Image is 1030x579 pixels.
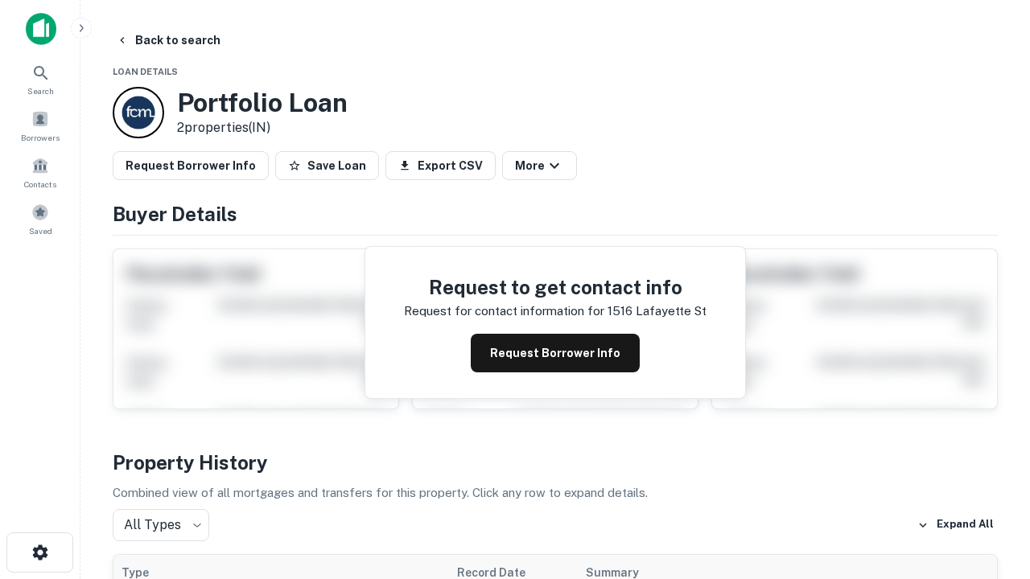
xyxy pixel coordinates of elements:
span: Loan Details [113,67,178,76]
h4: Property History [113,448,998,477]
p: 2 properties (IN) [177,118,348,138]
button: Save Loan [275,151,379,180]
img: capitalize-icon.png [26,13,56,45]
button: Export CSV [385,151,496,180]
span: Borrowers [21,131,60,144]
a: Saved [5,197,76,240]
button: Expand All [913,513,998,537]
iframe: Chat Widget [950,399,1030,476]
button: Request Borrower Info [471,334,640,372]
button: Request Borrower Info [113,151,269,180]
h4: Buyer Details [113,199,998,228]
span: Saved [29,224,52,237]
h4: Request to get contact info [404,273,707,302]
p: Request for contact information for [404,302,604,321]
a: Contacts [5,150,76,194]
button: Back to search [109,26,227,55]
p: Combined view of all mortgages and transfers for this property. Click any row to expand details. [113,483,998,503]
span: Search [27,84,54,97]
a: Borrowers [5,104,76,147]
p: 1516 lafayette st [608,302,707,321]
button: More [502,151,577,180]
span: Contacts [24,178,56,191]
a: Search [5,57,76,101]
div: All Types [113,509,209,541]
h3: Portfolio Loan [177,88,348,118]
